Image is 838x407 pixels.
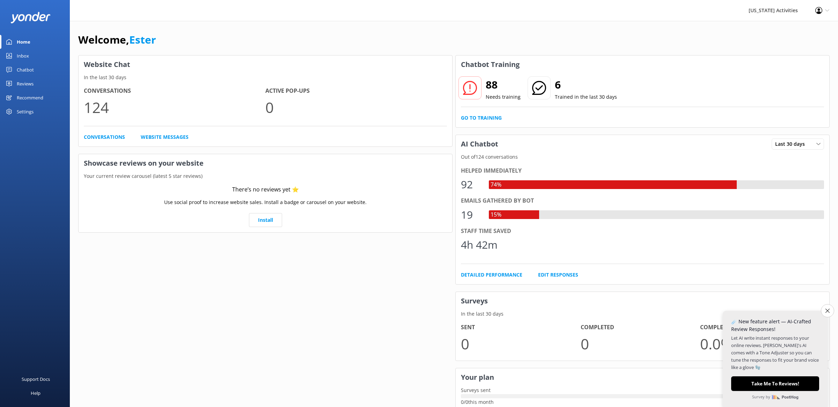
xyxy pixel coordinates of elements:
[461,176,482,193] div: 92
[461,271,522,279] a: Detailed Performance
[700,332,820,355] p: 0.0 %
[456,153,829,161] p: Out of 124 conversations
[461,323,581,332] h4: Sent
[700,323,820,332] h4: Completion Rate
[555,93,617,101] p: Trained in the last 30 days
[581,332,700,355] p: 0
[79,74,452,81] p: In the last 30 days
[461,206,482,223] div: 19
[84,96,265,119] p: 124
[456,135,503,153] h3: AI Chatbot
[265,86,447,96] h4: Active Pop-ups
[461,398,824,406] p: 0 / 0 this month
[141,133,189,141] a: Website Messages
[31,386,41,400] div: Help
[456,368,829,386] h3: Your plan
[555,76,617,93] h2: 6
[461,227,824,236] div: Staff time saved
[538,271,578,279] a: Edit Responses
[489,210,503,219] div: 15%
[79,172,452,180] p: Your current review carousel (latest 5 star reviews)
[249,213,282,227] a: Install
[461,236,498,253] div: 4h 42m
[22,372,50,386] div: Support Docs
[456,292,829,310] h3: Surveys
[129,32,156,47] a: Ester
[461,196,824,205] div: Emails gathered by bot
[775,140,809,148] span: Last 30 days
[17,105,34,119] div: Settings
[461,114,502,122] a: Go to Training
[581,323,700,332] h4: Completed
[17,63,34,77] div: Chatbot
[461,332,581,355] p: 0
[79,154,452,172] h3: Showcase reviews on your website
[456,386,496,394] p: Surveys sent
[489,180,503,189] div: 74%
[17,35,30,49] div: Home
[265,96,447,119] p: 0
[486,93,521,101] p: Needs training
[456,55,525,74] h3: Chatbot Training
[17,77,34,91] div: Reviews
[461,166,824,175] div: Helped immediately
[17,91,43,105] div: Recommend
[486,76,521,93] h2: 88
[79,55,452,74] h3: Website Chat
[164,198,367,206] p: Use social proof to increase website sales. Install a badge or carousel on your website.
[456,310,829,318] p: In the last 30 days
[84,133,125,141] a: Conversations
[78,31,156,48] h1: Welcome,
[84,86,265,96] h4: Conversations
[17,49,29,63] div: Inbox
[10,12,51,23] img: yonder-white-logo.png
[232,185,299,194] div: There’s no reviews yet ⭐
